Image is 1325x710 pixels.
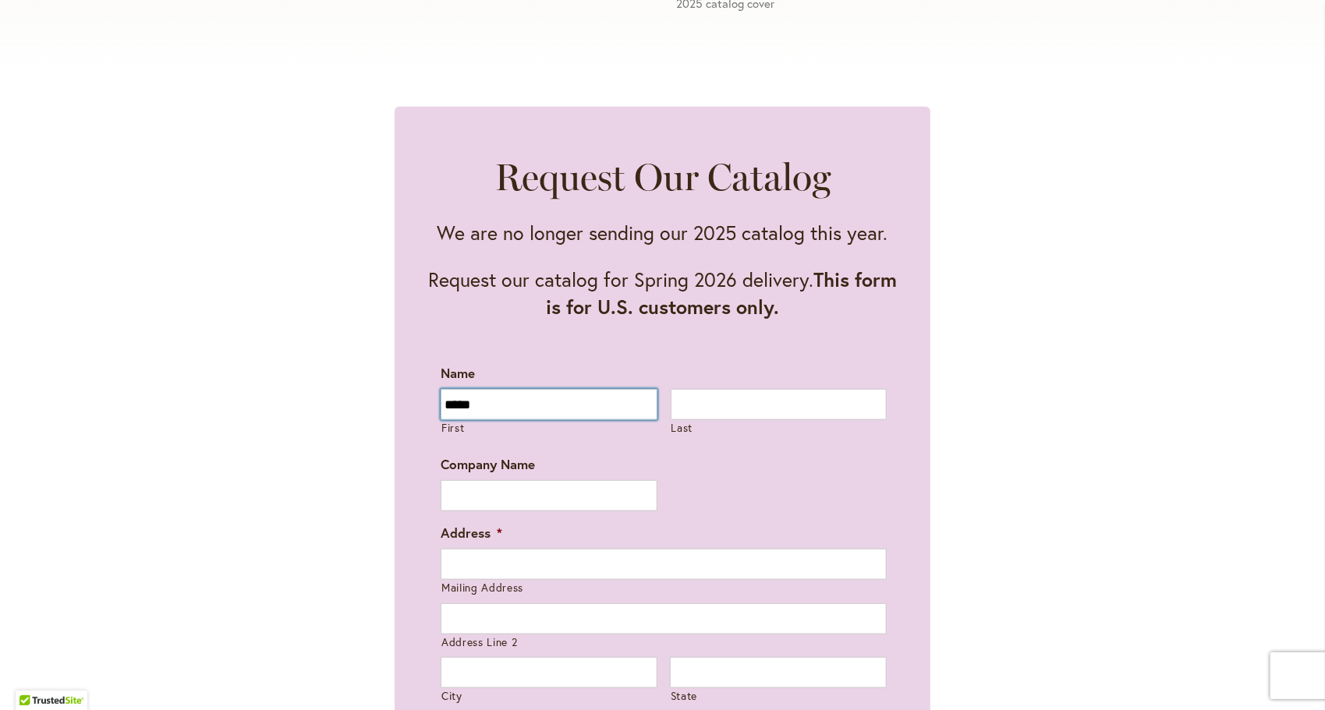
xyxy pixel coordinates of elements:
h2: Request Our Catalog [494,154,831,200]
p: We are no longer sending our 2025 catalog this year. [438,219,888,246]
label: Last [671,421,887,436]
label: Name [441,365,475,382]
label: First [441,421,657,436]
label: Address [441,525,502,542]
label: Mailing Address [441,581,887,595]
strong: This form is for U.S. customers only. [546,267,897,320]
p: Request our catalog for Spring 2026 delivery. [426,266,899,321]
label: Address Line 2 [441,635,887,650]
label: Company Name [441,456,535,473]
